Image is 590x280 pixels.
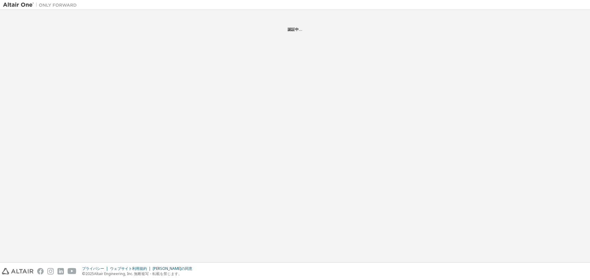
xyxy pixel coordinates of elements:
font: [PERSON_NAME]の同意 [153,266,192,271]
font: ウェブサイト利用規約 [110,266,147,271]
img: youtube.svg [68,268,77,274]
font: © [82,271,85,276]
img: instagram.svg [47,268,54,274]
img: アルタイルワン [3,2,80,8]
font: 認証中... [288,27,302,32]
font: プライバシー [82,266,104,271]
font: 2025 [85,271,94,276]
img: linkedin.svg [57,268,64,274]
font: Altair Engineering, Inc. 無断複写・転載を禁じます。 [94,271,182,276]
img: altair_logo.svg [2,268,33,274]
img: facebook.svg [37,268,44,274]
